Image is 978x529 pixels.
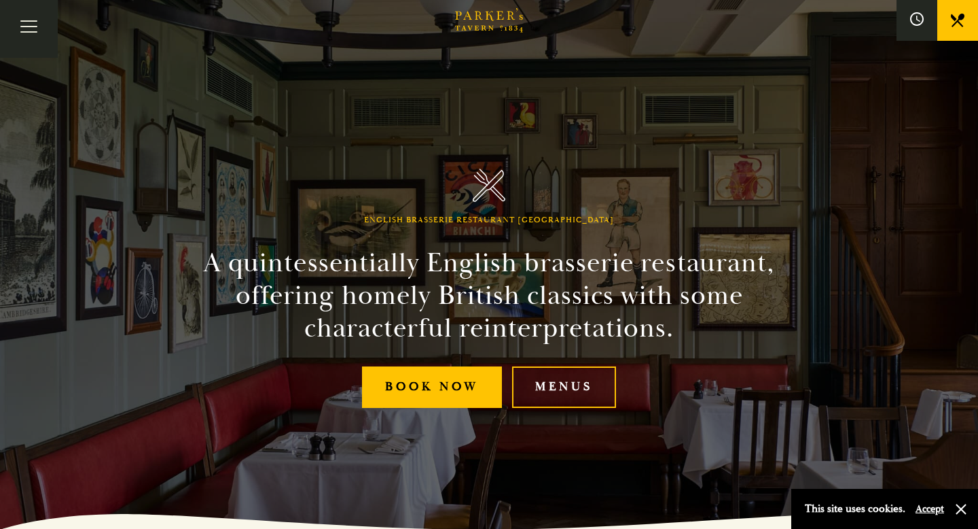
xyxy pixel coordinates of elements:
[179,247,799,345] h2: A quintessentially English brasserie restaurant, offering homely British classics with some chara...
[473,169,506,202] img: Parker's Tavern Brasserie Cambridge
[512,366,616,408] a: Menus
[954,502,968,516] button: Close and accept
[362,366,502,408] a: Book Now
[805,499,905,519] p: This site uses cookies.
[364,216,614,225] h1: English Brasserie Restaurant [GEOGRAPHIC_DATA]
[916,502,944,515] button: Accept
